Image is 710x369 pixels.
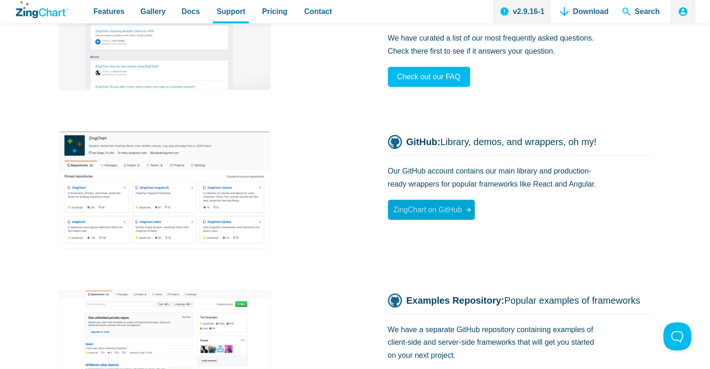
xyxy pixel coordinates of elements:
strong: Examples Repository: [406,295,504,306]
span: Pricing [262,5,287,18]
a: ZingChart on GitHub [388,200,475,220]
span: Support [217,5,245,18]
span: Library, demos, and wrappers, oh my! [406,137,597,147]
a: Check out our FAQ [388,67,470,87]
p: We have curated a list of our most frequently asked questions. Check there first to see if it ans... [388,32,598,57]
span: Docs [182,5,200,18]
span: Contact [304,5,332,18]
span: Gallery [141,5,166,18]
p: We have a separate GitHub repository containing examples of client-side and server-side framework... [388,323,598,362]
p: Our GitHub account contains our main library and production-ready wrappers for popular frameworks... [388,165,598,190]
span: ZingChart on GitHub [394,203,462,216]
a: ZingChart Logo. Click to return to the homepage [16,1,69,18]
span: Check out our FAQ [397,70,461,83]
iframe: Toggle Customer Support [663,322,691,350]
img: The ZingChart GitHub repository [59,131,271,249]
strong: GitHub: [406,137,440,147]
span: Popular examples of frameworks [406,295,640,306]
span: Features [93,5,125,18]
